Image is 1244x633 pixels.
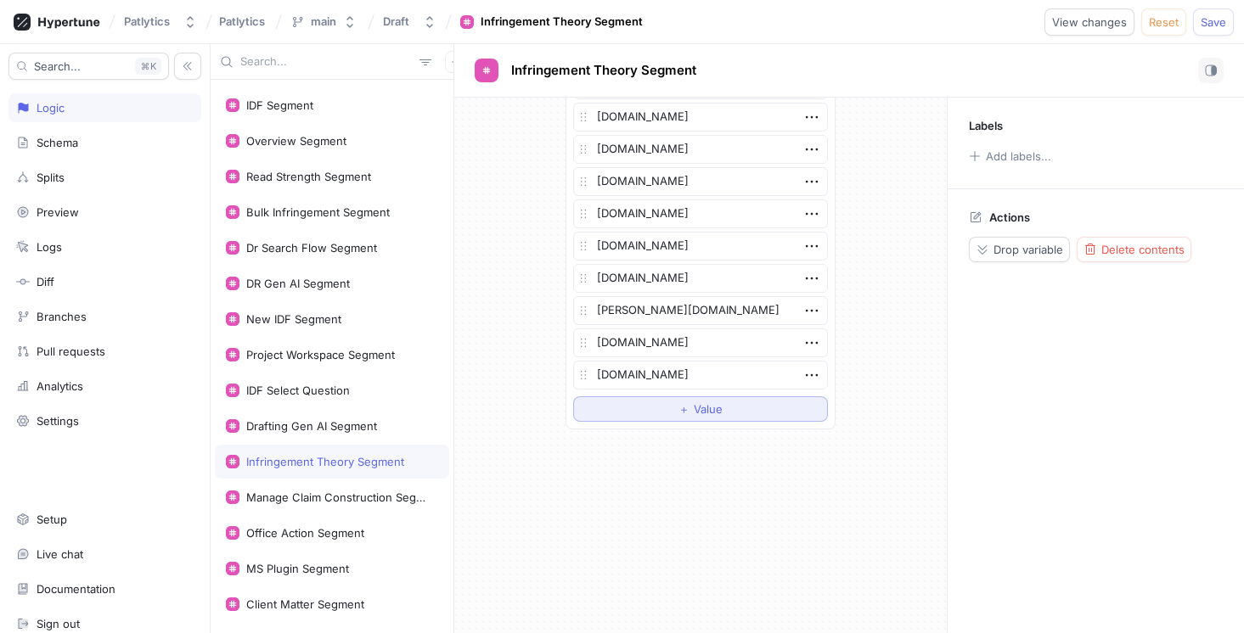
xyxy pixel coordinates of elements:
[311,14,336,29] div: main
[1141,8,1186,36] button: Reset
[573,103,828,132] textarea: [DOMAIN_NAME]
[34,61,81,71] span: Search...
[573,232,828,260] textarea: [DOMAIN_NAME]
[135,58,161,75] div: K
[8,574,201,603] a: Documentation
[573,264,828,293] textarea: [DOMAIN_NAME]
[994,244,1063,255] span: Drop variable
[246,597,364,611] div: Client Matter Segment
[246,312,341,326] div: New IDF Segment
[284,8,363,36] button: main
[481,14,643,31] div: Infringement Theory Segment
[246,134,346,148] div: Overview Segment
[246,526,364,540] div: Office Action Segment
[1201,17,1226,27] span: Save
[1149,17,1179,27] span: Reset
[117,8,204,36] button: Patlytics
[37,547,83,561] div: Live chat
[124,14,170,29] div: Patlytics
[37,379,83,393] div: Analytics
[37,205,79,219] div: Preview
[1052,17,1127,27] span: View changes
[1044,8,1134,36] button: View changes
[246,277,350,290] div: DR Gen AI Segment
[37,310,87,323] div: Branches
[963,145,1056,167] button: Add labels...
[246,98,313,112] div: IDF Segment
[573,361,828,389] textarea: [DOMAIN_NAME]
[573,135,828,164] textarea: [DOMAIN_NAME]
[694,404,723,414] span: Value
[246,205,390,219] div: Bulk Infringement Segment
[37,171,65,184] div: Splits
[246,170,371,183] div: Read Strength Segment
[573,199,828,228] textarea: [DOMAIN_NAME]
[240,53,413,70] input: Search...
[37,101,65,115] div: Logic
[969,119,1003,132] p: Labels
[8,53,169,80] button: Search...K
[573,167,828,196] textarea: [DOMAIN_NAME]
[37,617,80,630] div: Sign out
[37,414,79,428] div: Settings
[969,237,1070,262] button: Drop variable
[37,513,67,526] div: Setup
[246,490,431,504] div: Manage Claim Construction Segment
[37,240,62,254] div: Logs
[383,14,409,29] div: Draft
[246,419,377,433] div: Drafting Gen AI Segment
[246,562,349,575] div: MS Plugin Segment
[511,64,696,77] span: Infringement Theory Segment
[37,275,54,288] div: Diff
[573,328,828,357] textarea: [DOMAIN_NAME]
[573,396,828,422] button: ＋Value
[37,136,78,149] div: Schema
[573,296,828,325] textarea: [PERSON_NAME][DOMAIN_NAME]
[1101,244,1185,255] span: Delete contents
[246,241,377,255] div: Dr Search Flow Segment
[989,210,1030,224] p: Actions
[376,8,443,36] button: Draft
[219,15,265,27] span: Patlytics
[246,455,404,468] div: Infringement Theory Segment
[37,582,115,596] div: Documentation
[246,384,350,397] div: IDF Select Question
[1077,237,1191,262] button: Delete contents
[37,345,105,358] div: Pull requests
[678,404,690,414] span: ＋
[1193,8,1234,36] button: Save
[246,348,395,361] div: Project Workspace Segment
